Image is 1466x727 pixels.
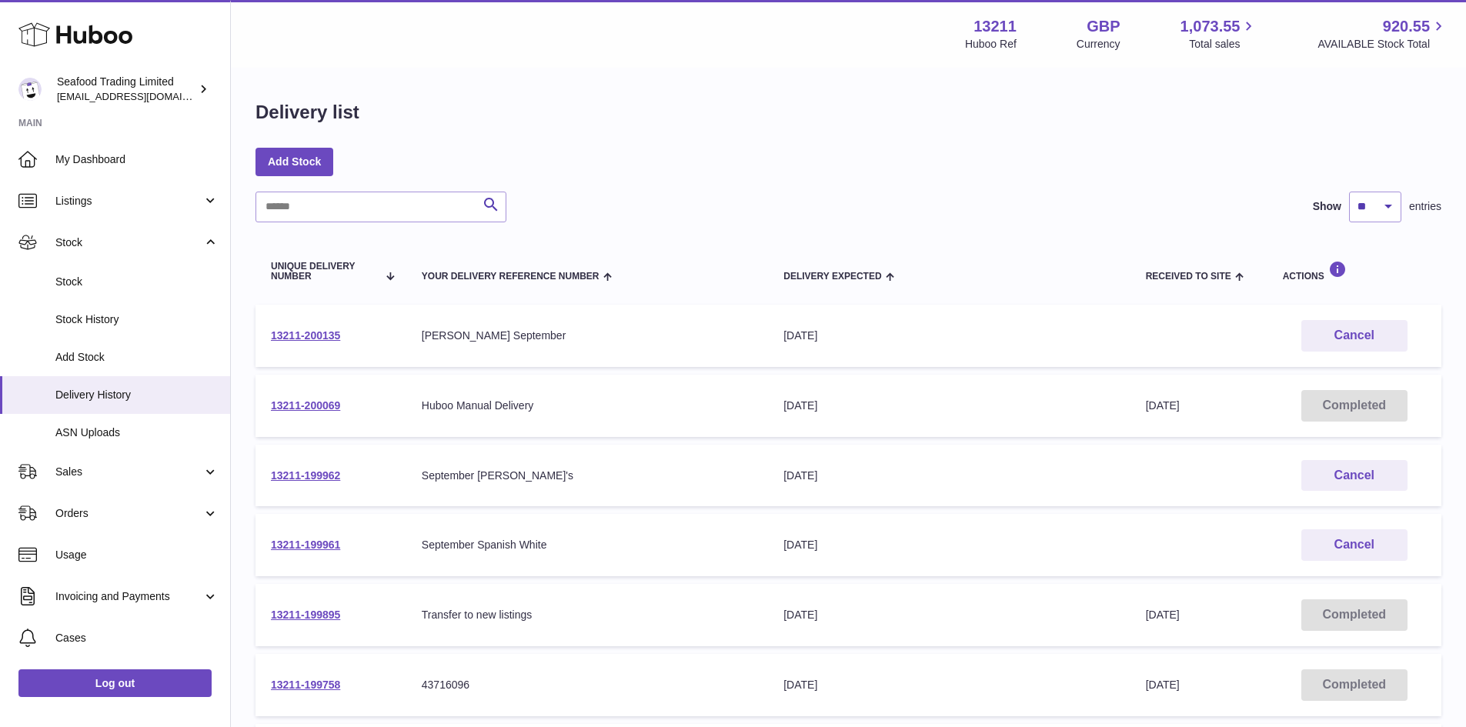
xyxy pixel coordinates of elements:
span: Invoicing and Payments [55,589,202,604]
span: Listings [55,194,202,208]
span: Delivery History [55,388,219,402]
label: Show [1313,199,1341,214]
span: ASN Uploads [55,425,219,440]
div: [DATE] [783,399,1114,413]
a: 13211-200135 [271,329,340,342]
div: Currency [1077,37,1120,52]
button: Cancel [1301,460,1408,492]
div: Huboo Ref [965,37,1017,52]
a: 1,073.55 Total sales [1180,16,1258,52]
strong: 13211 [973,16,1017,37]
span: Usage [55,548,219,562]
span: [EMAIL_ADDRESS][DOMAIN_NAME] [57,90,226,102]
span: Your Delivery Reference Number [422,272,599,282]
div: September [PERSON_NAME]'s [422,469,753,483]
span: Stock [55,275,219,289]
div: Huboo Manual Delivery [422,399,753,413]
div: [PERSON_NAME] September [422,328,753,343]
span: Stock History [55,312,219,327]
a: Log out [18,669,212,697]
div: [DATE] [783,328,1114,343]
div: [DATE] [783,538,1114,552]
span: 920.55 [1383,16,1430,37]
strong: GBP [1087,16,1120,37]
a: 13211-199961 [271,539,340,551]
span: Orders [55,506,202,521]
span: Received to Site [1146,272,1231,282]
button: Cancel [1301,529,1408,561]
a: 13211-199895 [271,609,340,621]
div: [DATE] [783,469,1114,483]
div: [DATE] [783,678,1114,692]
span: Add Stock [55,350,219,365]
span: Sales [55,465,202,479]
span: Delivery Expected [783,272,881,282]
span: AVAILABLE Stock Total [1317,37,1448,52]
a: Add Stock [255,148,333,175]
a: 920.55 AVAILABLE Stock Total [1317,16,1448,52]
div: Seafood Trading Limited [57,75,195,104]
div: 43716096 [422,678,753,692]
span: Total sales [1189,37,1257,52]
a: 13211-200069 [271,399,340,412]
span: [DATE] [1146,399,1180,412]
div: Actions [1283,261,1426,282]
a: 13211-199758 [271,679,340,691]
div: Transfer to new listings [422,608,753,622]
span: My Dashboard [55,152,219,167]
img: online@rickstein.com [18,78,42,101]
div: September Spanish White [422,538,753,552]
a: 13211-199962 [271,469,340,482]
span: [DATE] [1146,679,1180,691]
span: Cases [55,631,219,645]
span: Unique Delivery Number [271,262,377,282]
span: [DATE] [1146,609,1180,621]
span: 1,073.55 [1180,16,1241,37]
span: Stock [55,235,202,250]
span: entries [1409,199,1441,214]
h1: Delivery list [255,100,359,125]
button: Cancel [1301,320,1408,352]
div: [DATE] [783,608,1114,622]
